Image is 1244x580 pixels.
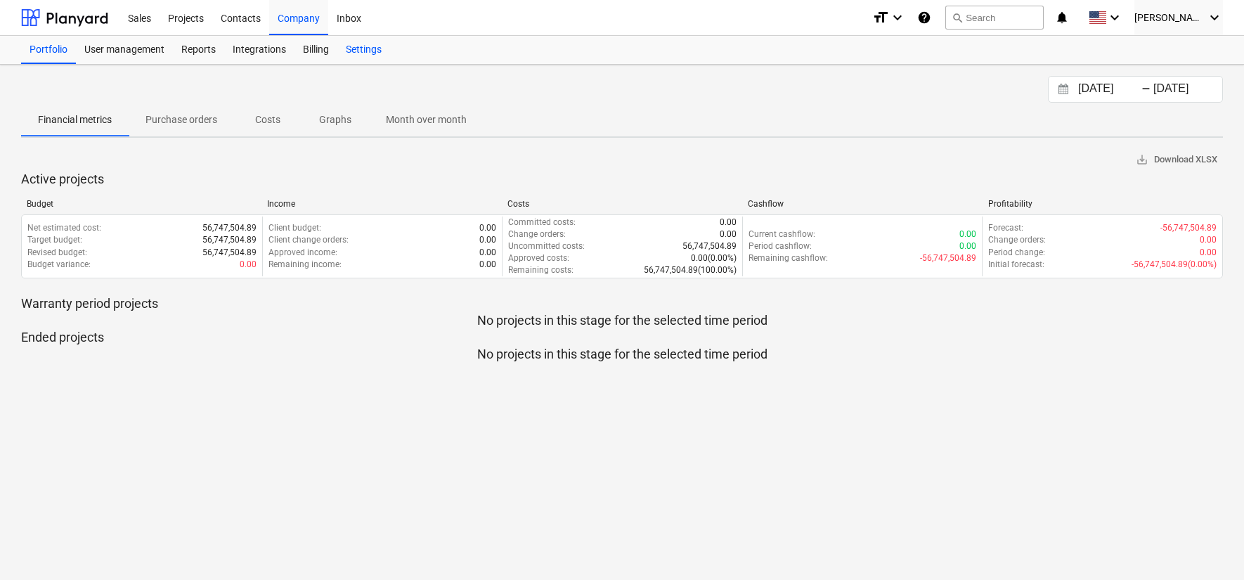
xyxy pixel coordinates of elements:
[27,222,101,234] p: Net estimated cost :
[268,247,337,259] p: Approved income :
[959,240,976,252] p: 0.00
[988,234,1046,246] p: Change orders :
[145,112,217,127] p: Purchase orders
[76,36,173,64] a: User management
[720,228,737,240] p: 0.00
[749,228,815,240] p: Current cashflow :
[202,247,257,259] p: 56,747,504.89
[508,252,569,264] p: Approved costs :
[21,312,1223,329] p: No projects in this stage for the selected time period
[1075,79,1147,99] input: Start Date
[1200,234,1217,246] p: 0.00
[872,9,889,26] i: format_size
[691,252,737,264] p: 0.00 ( 0.00% )
[479,222,496,234] p: 0.00
[952,12,963,23] span: search
[889,9,906,26] i: keyboard_arrow_down
[337,36,390,64] a: Settings
[1134,12,1205,23] span: [PERSON_NAME]
[1132,259,1217,271] p: -56,747,504.89 ( 0.00% )
[21,295,1223,312] p: Warranty period projects
[508,228,566,240] p: Change orders :
[920,252,976,264] p: -56,747,504.89
[1200,247,1217,259] p: 0.00
[224,36,294,64] a: Integrations
[268,259,342,271] p: Remaining income :
[1206,9,1223,26] i: keyboard_arrow_down
[1130,149,1223,171] button: Download XLSX
[318,112,352,127] p: Graphs
[21,329,1223,346] p: Ended projects
[1136,153,1148,166] span: save_alt
[202,222,257,234] p: 56,747,504.89
[1160,222,1217,234] p: -56,747,504.89
[21,346,1223,363] p: No projects in this stage for the selected time period
[945,6,1044,30] button: Search
[644,264,737,276] p: 56,747,504.89 ( 100.00% )
[27,234,82,246] p: Target budget :
[988,259,1044,271] p: Initial forecast :
[749,252,828,264] p: Remaining cashflow :
[508,264,574,276] p: Remaining costs :
[1141,85,1151,94] div: -
[479,247,496,259] p: 0.00
[1055,9,1069,26] i: notifications
[720,217,737,228] p: 0.00
[27,199,256,209] div: Budget
[748,199,977,209] div: Cashflow
[267,199,496,209] div: Income
[38,112,112,127] p: Financial metrics
[988,199,1217,209] div: Profitability
[1174,513,1244,580] iframe: Chat Widget
[479,234,496,246] p: 0.00
[507,199,737,209] div: Costs
[21,171,1223,188] p: Active projects
[1151,79,1222,99] input: End Date
[988,247,1045,259] p: Period change :
[240,259,257,271] p: 0.00
[21,36,76,64] a: Portfolio
[988,222,1023,234] p: Forecast :
[479,259,496,271] p: 0.00
[27,247,87,259] p: Revised budget :
[173,36,224,64] a: Reports
[917,9,931,26] i: Knowledge base
[959,228,976,240] p: 0.00
[1051,82,1075,98] button: Interact with the calendar and add the check-in date for your trip.
[251,112,285,127] p: Costs
[268,222,321,234] p: Client budget :
[1106,9,1123,26] i: keyboard_arrow_down
[682,240,737,252] p: 56,747,504.89
[202,234,257,246] p: 56,747,504.89
[27,259,91,271] p: Budget variance :
[508,217,576,228] p: Committed costs :
[268,234,349,246] p: Client change orders :
[386,112,467,127] p: Month over month
[1136,152,1217,168] span: Download XLSX
[294,36,337,64] a: Billing
[508,240,585,252] p: Uncommitted costs :
[749,240,812,252] p: Period cashflow :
